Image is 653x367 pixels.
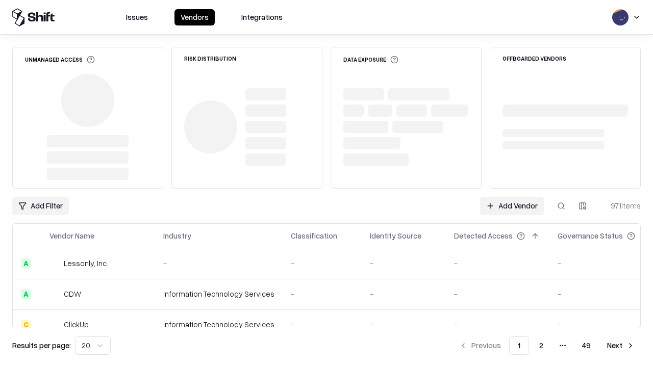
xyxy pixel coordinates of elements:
[21,258,31,269] div: A
[64,258,108,269] div: Lessonly, Inc.
[291,230,337,241] div: Classification
[454,319,541,330] div: -
[12,197,69,215] button: Add Filter
[291,258,354,269] div: -
[25,56,95,64] div: Unmanaged Access
[163,258,274,269] div: -
[12,340,71,351] p: Results per page:
[49,230,94,241] div: Vendor Name
[454,230,513,241] div: Detected Access
[120,9,154,25] button: Issues
[503,56,566,61] div: Offboarded Vendors
[163,230,191,241] div: Industry
[49,258,60,269] img: Lessonly, Inc.
[531,336,551,355] button: 2
[558,289,651,299] div: -
[454,289,541,299] div: -
[184,56,236,61] div: Risk Distribution
[163,319,274,330] div: Information Technology Services
[574,336,599,355] button: 49
[343,56,398,64] div: Data Exposure
[480,197,544,215] a: Add Vendor
[600,200,641,211] div: 971 items
[49,320,60,330] img: ClickUp
[64,319,89,330] div: ClickUp
[454,258,541,269] div: -
[558,258,651,269] div: -
[235,9,289,25] button: Integrations
[558,319,651,330] div: -
[21,289,31,299] div: A
[453,336,641,355] nav: pagination
[21,320,31,330] div: C
[370,258,438,269] div: -
[370,230,421,241] div: Identity Source
[601,336,641,355] button: Next
[291,289,354,299] div: -
[174,9,215,25] button: Vendors
[370,289,438,299] div: -
[370,319,438,330] div: -
[509,336,529,355] button: 1
[163,289,274,299] div: Information Technology Services
[291,319,354,330] div: -
[49,289,60,299] img: CDW
[64,289,81,299] div: CDW
[558,230,623,241] div: Governance Status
